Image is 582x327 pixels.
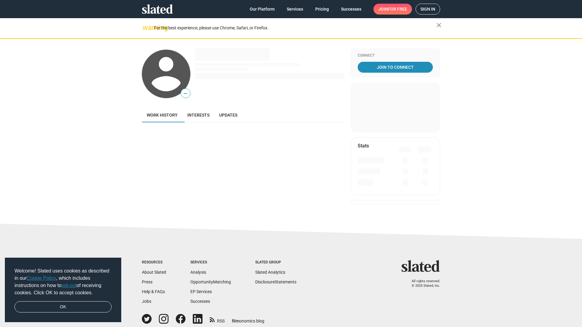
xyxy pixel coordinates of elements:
[142,299,151,304] a: Jobs
[142,108,182,122] a: Work history
[154,24,436,32] div: For the best experience, please use Chrome, Safari, or Firefox.
[210,315,225,324] a: RSS
[255,270,285,275] a: Slated Analytics
[358,62,433,73] a: Join To Connect
[405,279,440,288] p: All rights reserved. © 2025 Slated, Inc.
[214,108,242,122] a: Updates
[420,4,435,14] span: Sign in
[190,289,212,294] a: EP Services
[190,299,210,304] a: Successes
[282,4,308,15] a: Services
[62,283,77,288] a: opt-out
[232,319,239,323] span: film
[341,4,361,15] span: Successes
[181,90,190,97] span: —
[15,301,112,313] a: dismiss cookie message
[310,4,334,15] a: Pricing
[15,267,112,296] span: Welcome! Slated uses cookies as described in our , which includes instructions on how to of recei...
[416,4,440,15] a: Sign in
[27,276,56,281] a: Cookie Policy
[5,258,121,322] div: cookieconsent
[378,4,407,15] span: Join
[182,108,214,122] a: Interests
[142,24,150,31] mat-icon: warning
[255,260,296,265] div: Slated Group
[142,279,152,284] a: Press
[187,113,209,117] span: Interests
[315,4,329,15] span: Pricing
[147,113,178,117] span: Work history
[287,4,303,15] span: Services
[435,21,443,29] mat-icon: close
[358,53,433,58] div: Connect
[190,260,231,265] div: Services
[245,4,279,15] a: Our Platform
[142,289,165,294] a: Help & FAQs
[142,270,166,275] a: About Slated
[359,62,432,73] span: Join To Connect
[358,143,369,149] mat-card-title: Stats
[190,270,206,275] a: Analysis
[190,279,231,284] a: OpportunityMatching
[219,113,237,117] span: Updates
[336,4,366,15] a: Successes
[255,279,296,284] a: DisclosureStatements
[388,4,407,15] span: for free
[250,4,275,15] span: Our Platform
[373,4,412,15] a: Joinfor free
[232,313,264,324] a: filmonomics blog
[142,260,166,265] div: Resources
